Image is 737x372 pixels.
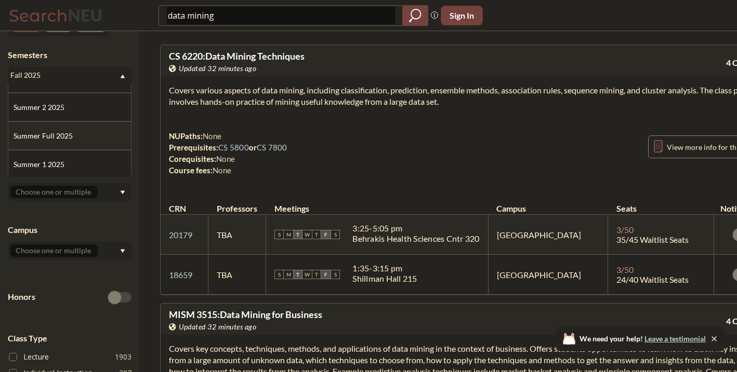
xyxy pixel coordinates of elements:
[169,130,287,176] div: NUPaths: Prerequisites: or Corequisites: Course fees:
[8,183,131,201] div: Dropdown arrow
[8,49,131,61] div: Semesters
[616,225,634,235] span: 3 / 50
[402,5,428,26] div: magnifying glass
[115,351,131,363] span: 1903
[169,270,192,280] a: 18659
[616,235,689,244] span: 35/45 Waitlist Seats
[331,230,340,239] span: S
[274,270,284,279] span: S
[10,70,119,81] div: Fall 2025
[14,102,67,113] span: Summer 2 2025
[8,67,131,84] div: Fall 2025Dropdown arrowFall 2025Summer 2 2025Summer Full 2025Summer 1 2025Spring 2025Fall 2024Sum...
[179,321,256,333] span: Updated 32 minutes ago
[120,74,125,78] svg: Dropdown arrow
[266,192,488,215] th: Meetings
[8,333,131,344] span: Class Type
[169,50,305,62] span: CS 6220 : Data Mining Techniques
[488,255,608,295] td: [GEOGRAPHIC_DATA]
[9,350,131,364] label: Lecture
[302,270,312,279] span: W
[167,7,395,24] input: Class, professor, course number, "phrase"
[293,230,302,239] span: T
[352,263,417,273] div: 1:35 - 3:15 pm
[8,242,131,259] div: Dropdown arrow
[274,230,284,239] span: S
[331,270,340,279] span: S
[644,334,706,343] a: Leave a testimonial
[8,224,131,236] div: Campus
[203,131,221,141] span: None
[616,274,689,284] span: 24/40 Waitlist Seats
[120,249,125,253] svg: Dropdown arrow
[352,223,479,233] div: 3:25 - 5:05 pm
[208,192,266,215] th: Professors
[14,130,75,142] span: Summer Full 2025
[352,273,417,284] div: Shillman Hall 215
[208,215,266,255] td: TBA
[169,203,186,214] div: CRN
[14,159,67,170] span: Summer 1 2025
[10,186,98,198] input: Choose one or multiple
[208,255,266,295] td: TBA
[352,233,479,244] div: Behrakis Health Sciences Cntr 320
[218,143,249,152] a: CS 5800
[169,230,192,240] a: 20179
[284,270,293,279] span: M
[608,192,714,215] th: Seats
[8,291,35,303] p: Honors
[169,309,322,320] span: MISM 3515 : Data Mining for Business
[179,63,256,74] span: Updated 32 minutes ago
[321,270,331,279] span: F
[302,230,312,239] span: W
[213,166,231,175] span: None
[409,8,422,23] svg: magnifying glass
[441,6,483,25] button: Sign In
[257,143,287,152] a: CS 7800
[580,335,706,342] span: We need your help!
[488,192,608,215] th: Campus
[284,230,293,239] span: M
[293,270,302,279] span: T
[312,270,321,279] span: T
[216,154,235,163] span: None
[488,215,608,255] td: [GEOGRAPHIC_DATA]
[10,244,98,257] input: Choose one or multiple
[321,230,331,239] span: F
[312,230,321,239] span: T
[120,190,125,195] svg: Dropdown arrow
[616,265,634,274] span: 3 / 50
